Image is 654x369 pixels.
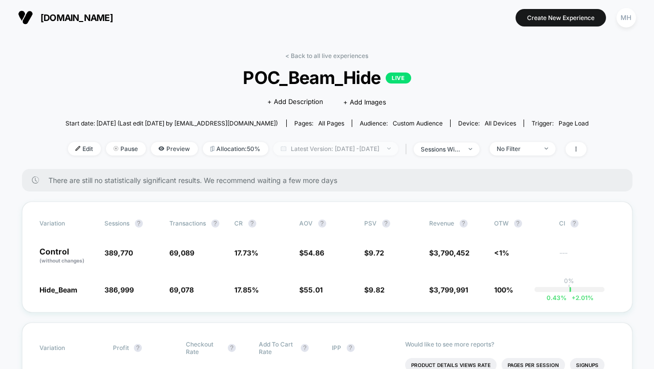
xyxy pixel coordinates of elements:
[113,146,118,151] img: end
[567,294,594,301] span: 2.01 %
[514,219,522,227] button: ?
[559,119,589,127] span: Page Load
[170,219,206,227] span: Transactions
[495,285,514,294] span: 100%
[210,146,214,151] img: rebalance
[369,248,385,257] span: 9.72
[105,285,134,294] span: 386,999
[286,52,369,59] a: < Back to all live experiences
[344,98,387,106] span: + Add Images
[228,344,236,352] button: ?
[430,248,470,257] span: $
[532,119,589,127] div: Trigger:
[15,9,116,25] button: [DOMAIN_NAME]
[430,219,455,227] span: Revenue
[430,285,469,294] span: $
[40,340,95,355] span: Variation
[235,248,259,257] span: 17.73 %
[365,285,385,294] span: $
[614,7,639,28] button: MH
[516,9,606,26] button: Create New Experience
[294,119,344,127] div: Pages:
[497,145,537,152] div: No Filter
[572,294,576,301] span: +
[434,248,470,257] span: 3,790,452
[495,219,550,227] span: OTW
[113,344,129,351] span: Profit
[49,176,613,184] span: There are still no statistically significant results. We recommend waiting a few more days
[450,119,524,127] span: Device:
[105,248,133,257] span: 389,770
[304,248,325,257] span: 54.86
[40,257,85,263] span: (without changes)
[18,10,33,25] img: Visually logo
[387,147,391,149] img: end
[170,285,194,294] span: 69,078
[235,219,243,227] span: CR
[617,8,636,27] div: MH
[40,12,113,23] span: [DOMAIN_NAME]
[332,344,342,351] span: IPP
[485,119,516,127] span: all devices
[170,248,195,257] span: 69,089
[405,340,615,348] p: Would like to see more reports?
[318,119,344,127] span: all pages
[386,72,411,83] p: LIVE
[393,119,443,127] span: Custom Audience
[75,146,80,151] img: edit
[106,142,146,155] span: Pause
[40,219,95,227] span: Variation
[565,277,575,284] p: 0%
[421,145,461,153] div: sessions with impression
[91,67,563,88] span: POC_Beam_Hide
[318,219,326,227] button: ?
[560,250,615,264] span: ---
[571,219,579,227] button: ?
[134,344,142,352] button: ?
[545,147,548,149] img: end
[369,285,385,294] span: 9.82
[273,142,398,155] span: Latest Version: [DATE] - [DATE]
[547,294,567,301] span: 0.43 %
[365,248,385,257] span: $
[403,142,414,156] span: |
[186,340,223,355] span: Checkout Rate
[105,219,130,227] span: Sessions
[211,219,219,227] button: ?
[259,340,296,355] span: Add To Cart Rate
[304,285,323,294] span: 55.01
[301,344,309,352] button: ?
[347,344,355,352] button: ?
[300,248,325,257] span: $
[151,142,198,155] span: Preview
[460,219,468,227] button: ?
[569,284,571,292] p: |
[203,142,268,155] span: Allocation: 50%
[560,219,615,227] span: CI
[135,219,143,227] button: ?
[300,285,323,294] span: $
[360,119,443,127] div: Audience:
[281,146,286,151] img: calendar
[469,148,472,150] img: end
[65,119,278,127] span: Start date: [DATE] (Last edit [DATE] by [EMAIL_ADDRESS][DOMAIN_NAME])
[365,219,377,227] span: PSV
[68,142,101,155] span: Edit
[248,219,256,227] button: ?
[235,285,259,294] span: 17.85 %
[434,285,469,294] span: 3,799,991
[495,248,510,257] span: <1%
[40,247,95,264] p: Control
[300,219,313,227] span: AOV
[40,285,78,294] span: Hide_Beam
[268,97,324,107] span: + Add Description
[382,219,390,227] button: ?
